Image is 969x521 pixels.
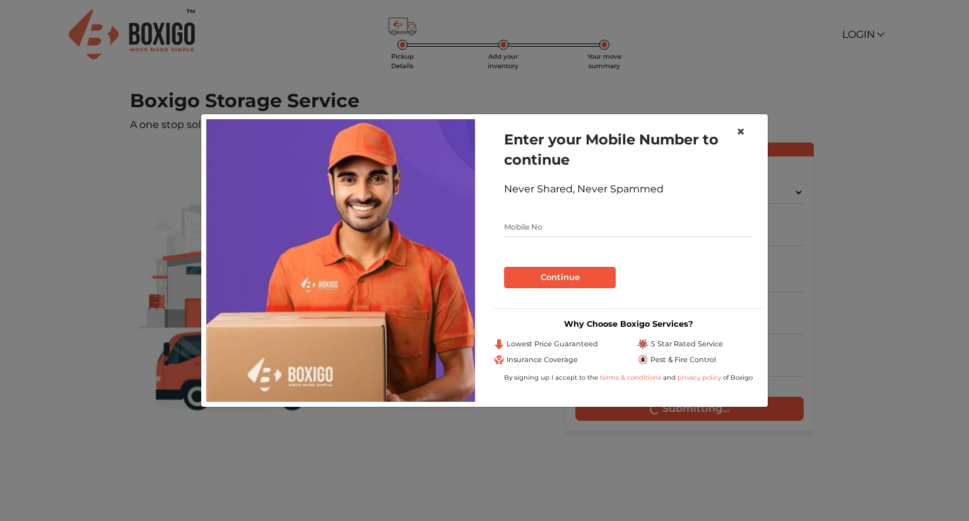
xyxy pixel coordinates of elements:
h3: Why Choose Boxigo Services? [494,319,763,329]
h1: Enter your Mobile Number to continue [504,129,753,170]
div: By signing up I accept to the and of Boxigo [494,373,763,382]
img: storage-img [206,119,475,402]
button: Continue [504,267,616,288]
a: terms & conditions [600,373,663,382]
span: Pest & Fire Control [650,354,716,365]
a: privacy policy [676,373,723,382]
span: Lowest Price Guaranteed [507,339,598,349]
span: × [736,122,745,141]
span: 5 Star Rated Service [650,339,723,349]
button: Close [726,114,755,149]
div: Never Shared, Never Spammed [504,182,753,197]
span: Insurance Coverage [507,354,578,365]
input: Mobile No [504,217,753,237]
